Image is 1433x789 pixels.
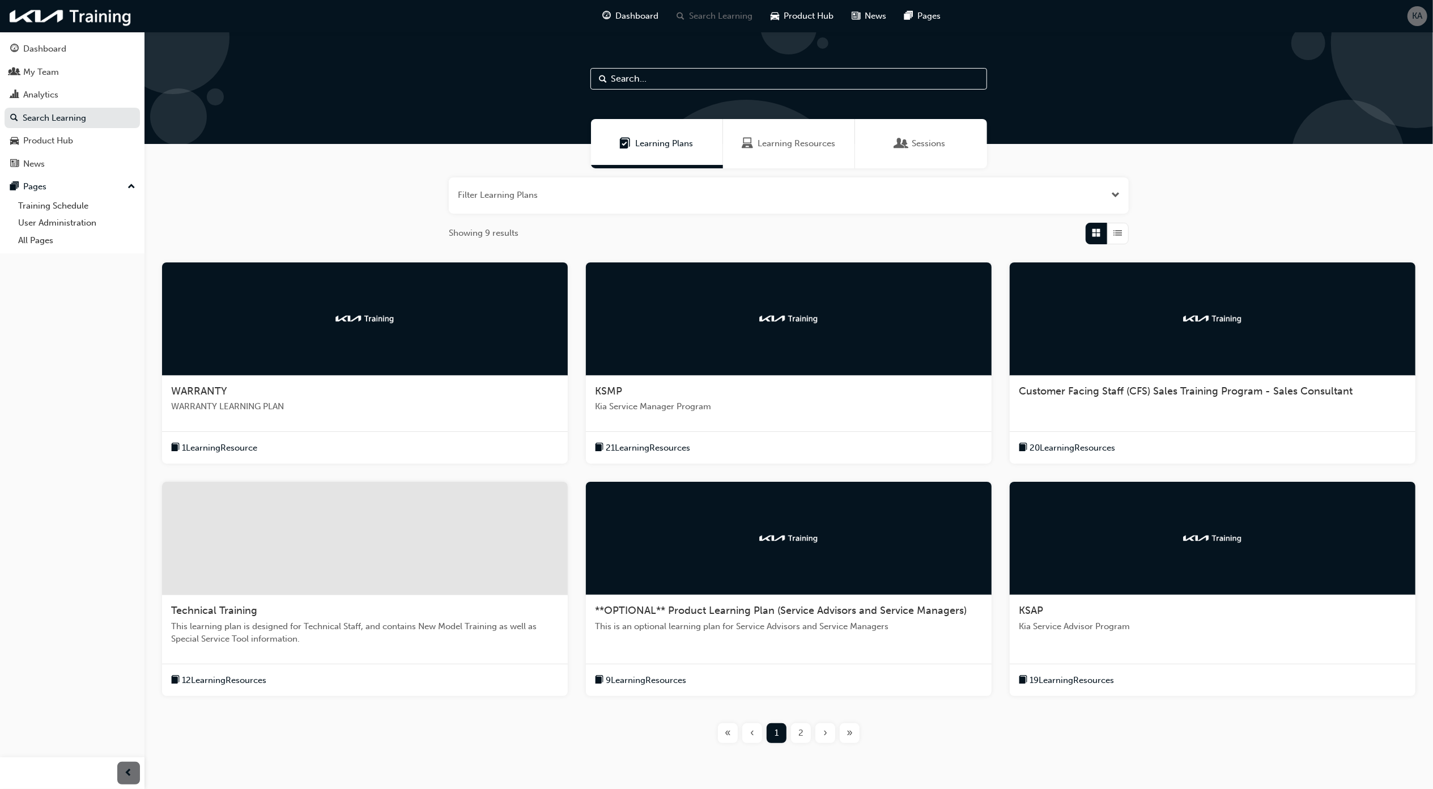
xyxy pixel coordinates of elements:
[334,313,396,324] img: kia-training
[742,137,753,150] span: Learning Resources
[852,9,861,23] span: news-icon
[162,262,568,464] a: kia-trainingWARRANTYWARRANTY LEARNING PLANbook-icon1LearningResource
[912,137,946,150] span: Sessions
[1030,674,1114,687] span: 19 Learning Resources
[716,723,740,743] button: First page
[171,673,266,688] button: book-icon12LearningResources
[1019,441,1115,455] button: book-icon20LearningResources
[1019,620,1406,633] span: Kia Service Advisor Program
[591,119,723,168] a: Learning PlansLearning Plans
[1114,227,1122,240] span: List
[10,44,19,54] span: guage-icon
[5,108,140,129] a: Search Learning
[5,154,140,175] a: News
[896,5,950,28] a: pages-iconPages
[620,137,631,150] span: Learning Plans
[789,723,813,743] button: Page 2
[1181,533,1244,544] img: kia-training
[23,134,73,147] div: Product Hub
[171,620,559,646] span: This learning plan is designed for Technical Staff, and contains New Model Training as well as Sp...
[5,84,140,105] a: Analytics
[10,159,19,169] span: news-icon
[1111,189,1120,202] button: Open the filter
[725,727,731,740] span: «
[775,727,779,740] span: 1
[171,385,227,397] span: WARRANTY
[595,620,983,633] span: This is an optional learning plan for Service Advisors and Service Managers
[595,673,686,688] button: book-icon9LearningResources
[595,604,967,617] span: **OPTIONAL** Product Learning Plan (Service Advisors and Service Managers)
[758,313,820,324] img: kia-training
[758,137,835,150] span: Learning Resources
[918,10,941,23] span: Pages
[586,262,992,464] a: kia-trainingKSMPKia Service Manager Programbook-icon21LearningResources
[1010,482,1415,696] a: kia-trainingKSAPKia Service Advisor Programbook-icon19LearningResources
[1019,385,1353,397] span: Customer Facing Staff (CFS) Sales Training Program - Sales Consultant
[5,130,140,151] a: Product Hub
[1092,227,1101,240] span: Grid
[896,137,908,150] span: Sessions
[837,723,862,743] button: Last page
[595,441,603,455] span: book-icon
[590,68,987,90] input: Search...
[23,43,66,56] div: Dashboard
[606,674,686,687] span: 9 Learning Resources
[723,119,855,168] a: Learning ResourcesLearning Resources
[595,441,690,455] button: book-icon21LearningResources
[762,5,843,28] a: car-iconProduct Hub
[23,66,59,79] div: My Team
[182,442,257,455] span: 1 Learning Resource
[1413,10,1423,23] span: KA
[23,88,58,101] div: Analytics
[586,482,992,696] a: kia-training**OPTIONAL** Product Learning Plan (Service Advisors and Service Managers)This is an ...
[14,214,140,232] a: User Administration
[771,9,780,23] span: car-icon
[603,9,611,23] span: guage-icon
[599,73,607,86] span: Search
[6,5,136,28] img: kia-training
[1019,604,1043,617] span: KSAP
[798,727,803,740] span: 2
[10,90,19,100] span: chart-icon
[1019,673,1027,688] span: book-icon
[10,113,18,124] span: search-icon
[847,727,853,740] span: »
[595,400,983,413] span: Kia Service Manager Program
[5,62,140,83] a: My Team
[23,158,45,171] div: News
[784,10,834,23] span: Product Hub
[14,197,140,215] a: Training Schedule
[636,137,694,150] span: Learning Plans
[5,176,140,197] button: Pages
[616,10,659,23] span: Dashboard
[823,727,827,740] span: ›
[606,442,690,455] span: 21 Learning Resources
[449,227,518,240] span: Showing 9 results
[750,727,754,740] span: ‹
[865,10,887,23] span: News
[171,400,559,413] span: WARRANTY LEARNING PLAN
[171,604,257,617] span: Technical Training
[10,182,19,192] span: pages-icon
[668,5,762,28] a: search-iconSearch Learning
[1408,6,1427,26] button: KA
[1010,262,1415,464] a: kia-trainingCustomer Facing Staff (CFS) Sales Training Program - Sales Consultantbook-icon20Learn...
[758,533,820,544] img: kia-training
[162,482,568,696] a: Technical TrainingThis learning plan is designed for Technical Staff, and contains New Model Trai...
[740,723,764,743] button: Previous page
[5,36,140,176] button: DashboardMy TeamAnalyticsSearch LearningProduct HubNews
[171,441,257,455] button: book-icon1LearningResource
[125,766,133,780] span: prev-icon
[171,673,180,688] span: book-icon
[14,232,140,249] a: All Pages
[5,39,140,60] a: Dashboard
[1030,442,1115,455] span: 20 Learning Resources
[855,119,987,168] a: SessionsSessions
[10,67,19,78] span: people-icon
[23,180,46,193] div: Pages
[595,385,622,397] span: KSMP
[1181,313,1244,324] img: kia-training
[1019,673,1114,688] button: book-icon19LearningResources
